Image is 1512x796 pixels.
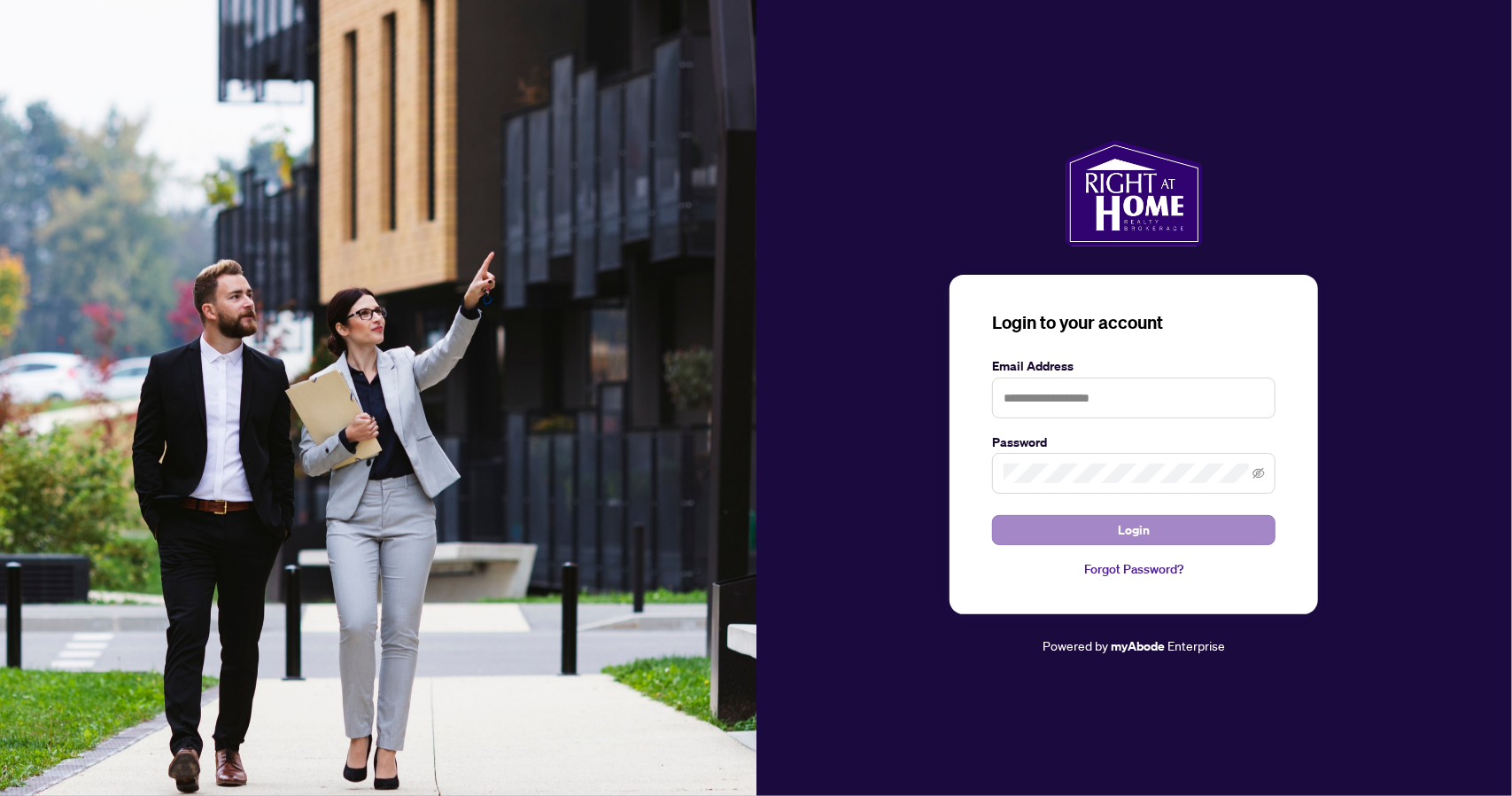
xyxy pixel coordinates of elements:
[1118,516,1150,544] span: Login
[992,433,1276,452] label: Password
[1066,140,1203,246] img: ma-logo
[992,310,1276,335] h3: Login to your account
[1252,467,1265,480] span: eye-invisible
[992,356,1276,376] label: Email Address
[1111,636,1165,656] a: myAbode
[992,559,1276,579] a: Forgot Password?
[1167,637,1225,653] span: Enterprise
[992,515,1276,545] button: Login
[1043,637,1108,653] span: Powered by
